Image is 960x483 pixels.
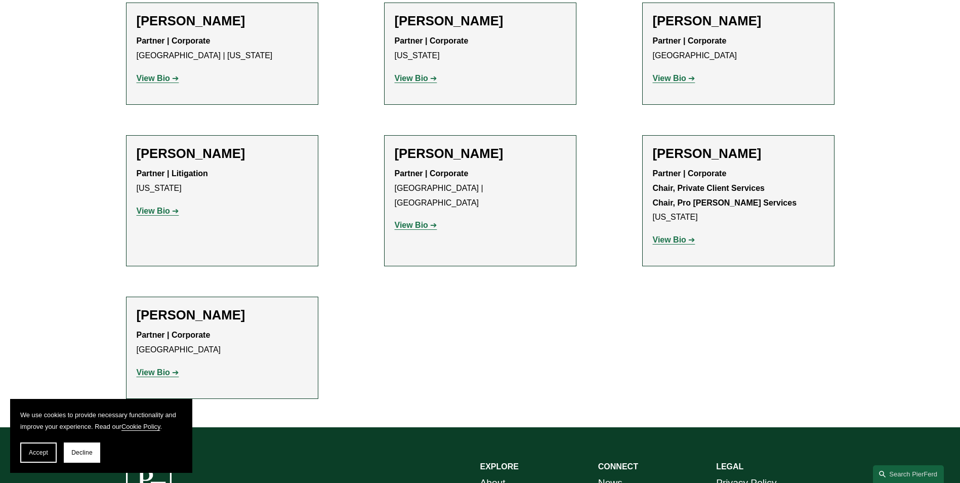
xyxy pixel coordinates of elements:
strong: View Bio [137,207,170,215]
p: [GEOGRAPHIC_DATA] [137,328,308,357]
h2: [PERSON_NAME] [395,13,566,29]
strong: Partner | Corporate [137,331,211,339]
strong: View Bio [653,74,686,83]
strong: EXPLORE [480,462,519,471]
button: Decline [64,442,100,463]
a: View Bio [137,207,179,215]
a: View Bio [395,221,437,229]
a: Search this site [873,465,944,483]
h2: [PERSON_NAME] [137,307,308,323]
strong: Partner | Corporate [137,36,211,45]
strong: View Bio [395,74,428,83]
span: Accept [29,449,48,456]
strong: Partner | Corporate [395,36,469,45]
h2: [PERSON_NAME] [653,13,824,29]
p: We use cookies to provide necessary functionality and improve your experience. Read our . [20,409,182,432]
p: [US_STATE] [395,34,566,63]
strong: View Bio [137,74,170,83]
strong: Partner | Corporate [395,169,469,178]
button: Accept [20,442,57,463]
strong: View Bio [653,235,686,244]
p: [GEOGRAPHIC_DATA] | [GEOGRAPHIC_DATA] [395,167,566,210]
p: [US_STATE] [137,167,308,196]
strong: View Bio [395,221,428,229]
a: Cookie Policy [121,423,160,430]
strong: CONNECT [598,462,638,471]
h2: [PERSON_NAME] [395,146,566,162]
h2: [PERSON_NAME] [653,146,824,162]
a: View Bio [653,235,695,244]
a: View Bio [653,74,695,83]
a: View Bio [137,368,179,377]
strong: View Bio [137,368,170,377]
a: View Bio [395,74,437,83]
p: [GEOGRAPHIC_DATA] | [US_STATE] [137,34,308,63]
p: [GEOGRAPHIC_DATA] [653,34,824,63]
strong: LEGAL [716,462,743,471]
strong: Partner | Corporate [653,36,727,45]
strong: Partner | Litigation [137,169,208,178]
section: Cookie banner [10,399,192,473]
strong: Partner | Corporate Chair, Private Client Services Chair, Pro [PERSON_NAME] Services [653,169,797,207]
h2: [PERSON_NAME] [137,146,308,162]
a: View Bio [137,74,179,83]
p: [US_STATE] [653,167,824,225]
span: Decline [71,449,93,456]
h2: [PERSON_NAME] [137,13,308,29]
